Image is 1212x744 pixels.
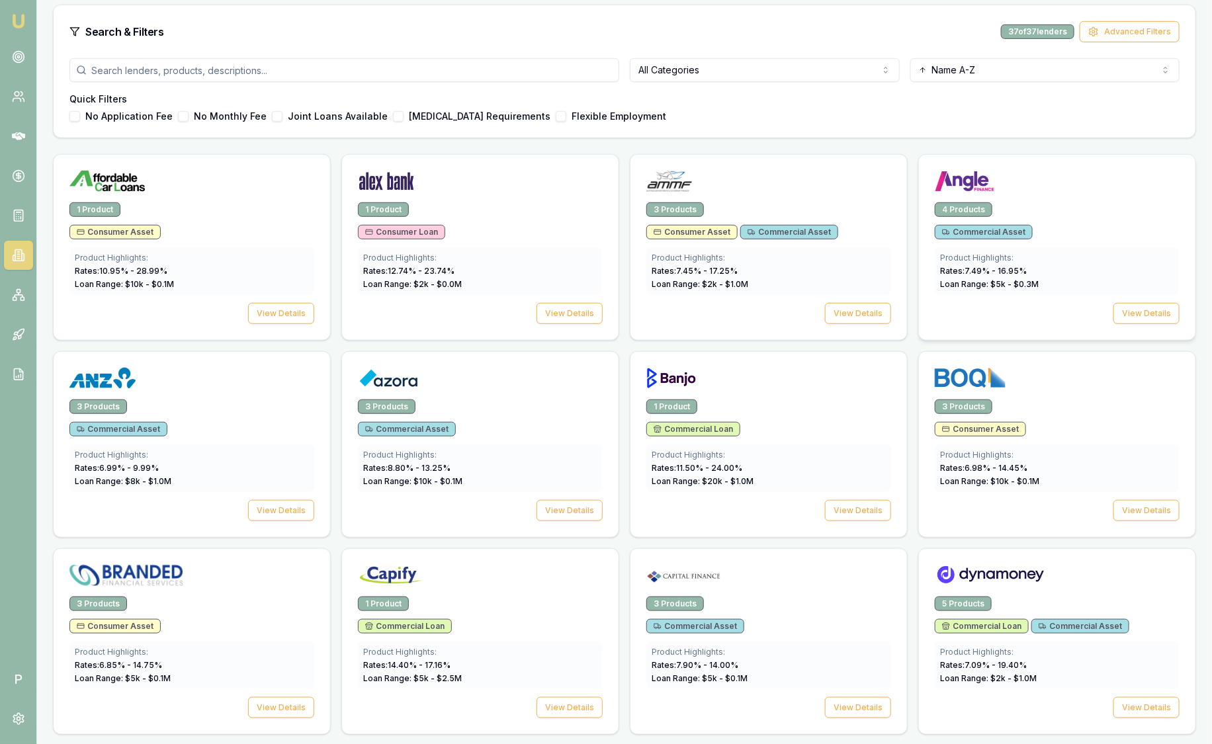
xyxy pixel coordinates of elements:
div: 3 Products [69,597,127,611]
span: Commercial Asset [1039,621,1122,632]
img: Angle Finance logo [935,171,995,192]
button: View Details [825,303,891,324]
button: View Details [248,303,314,324]
h3: Search & Filters [85,24,164,40]
div: Product Highlights: [652,647,886,657]
span: Consumer Asset [77,621,153,632]
span: Commercial Asset [654,621,737,632]
span: Loan Range: $ 5 k - $ 0.1 M [652,673,748,683]
span: Consumer Asset [77,227,153,237]
span: Rates: 11.50 % - 24.00 % [652,463,742,473]
span: Consumer Loan [365,227,438,237]
a: Angle Finance logo4 ProductsCommercial AssetProduct Highlights:Rates:7.49% - 16.95%Loan Range: $5... [918,154,1196,341]
input: Search lenders, products, descriptions... [69,58,619,82]
span: Consumer Asset [942,424,1019,434]
a: Alex Bank logo1 ProductConsumer LoanProduct Highlights:Rates:12.74% - 23.74%Loan Range: $2k - $0.... [341,154,619,341]
a: Capital Finance logo3 ProductsCommercial AssetProduct Highlights:Rates:7.90% - 14.00%Loan Range: ... [630,548,908,735]
span: Rates: 8.80 % - 13.25 % [363,463,451,473]
span: Loan Range: $ 5 k - $ 2.5 M [363,673,462,683]
a: Azora logo3 ProductsCommercial AssetProduct Highlights:Rates:8.80% - 13.25%Loan Range: $10k - $0.... [341,351,619,538]
span: Commercial Asset [365,424,449,434]
div: Product Highlights: [363,647,597,657]
div: 3 Products [646,202,704,217]
h4: Quick Filters [69,93,1180,106]
span: Rates: 6.98 % - 14.45 % [940,463,1027,473]
label: Joint Loans Available [288,112,388,121]
img: ANZ logo [69,368,136,389]
button: View Details [537,697,603,718]
button: View Details [248,500,314,521]
div: Product Highlights: [75,253,309,263]
span: Loan Range: $ 8 k - $ 1.0 M [75,476,171,486]
span: Rates: 7.90 % - 14.00 % [652,660,738,670]
button: View Details [537,500,603,521]
button: View Details [537,303,603,324]
div: 1 Product [358,597,409,611]
label: Flexible Employment [572,112,666,121]
img: AMMF logo [646,171,692,192]
div: Product Highlights: [940,647,1174,657]
span: Loan Range: $ 20 k - $ 1.0 M [652,476,754,486]
img: Affordable Car Loans logo [69,171,145,192]
div: Product Highlights: [652,253,886,263]
div: Product Highlights: [940,450,1174,460]
label: [MEDICAL_DATA] Requirements [409,112,550,121]
button: View Details [1113,500,1180,521]
a: Banjo logo1 ProductCommercial LoanProduct Highlights:Rates:11.50% - 24.00%Loan Range: $20k - $1.0... [630,351,908,538]
div: Product Highlights: [363,253,597,263]
div: 3 Products [935,399,992,414]
span: Commercial Loan [654,424,733,434]
span: Rates: 7.49 % - 16.95 % [940,266,1027,276]
span: Rates: 7.09 % - 19.40 % [940,660,1027,670]
span: Rates: 10.95 % - 28.99 % [75,266,167,276]
img: Banjo logo [646,368,697,389]
img: Dynamoney logo [935,565,1046,586]
img: Capify logo [358,565,424,586]
label: No Application Fee [85,112,173,121]
div: Product Highlights: [652,450,886,460]
div: Product Highlights: [75,647,309,657]
span: Consumer Asset [654,227,730,237]
span: Loan Range: $ 10 k - $ 0.1 M [940,476,1039,486]
div: 4 Products [935,202,992,217]
span: Commercial Loan [365,621,445,632]
span: Rates: 14.40 % - 17.16 % [363,660,451,670]
img: emu-icon-u.png [11,13,26,29]
a: AMMF logo3 ProductsConsumer AssetCommercial AssetProduct Highlights:Rates:7.45% - 17.25%Loan Rang... [630,154,908,341]
span: Commercial Asset [748,227,831,237]
div: 1 Product [358,202,409,217]
span: P [4,665,33,694]
div: 3 Products [358,399,415,414]
img: BOQ Finance logo [935,368,1006,389]
button: View Details [248,697,314,718]
a: Affordable Car Loans logo1 ProductConsumer AssetProduct Highlights:Rates:10.95% - 28.99%Loan Rang... [53,154,331,341]
a: Branded Financial Services logo3 ProductsConsumer AssetProduct Highlights:Rates:6.85% - 14.75%Loa... [53,548,331,735]
span: Rates: 6.85 % - 14.75 % [75,660,162,670]
button: View Details [825,697,891,718]
button: Advanced Filters [1080,21,1180,42]
span: Loan Range: $ 5 k - $ 0.3 M [940,279,1039,289]
button: View Details [1113,697,1180,718]
span: Commercial Asset [77,424,160,434]
label: No Monthly Fee [194,112,267,121]
div: Product Highlights: [75,450,309,460]
span: Loan Range: $ 2 k - $ 1.0 M [652,279,748,289]
div: 3 Products [646,597,704,611]
div: 37 of 37 lenders [1001,24,1074,39]
span: Rates: 6.99 % - 9.99 % [75,463,159,473]
button: View Details [1113,303,1180,324]
span: Commercial Loan [942,621,1021,632]
span: Loan Range: $ 2 k - $ 0.0 M [363,279,462,289]
div: 3 Products [69,399,127,414]
span: Rates: 7.45 % - 17.25 % [652,266,738,276]
div: 5 Products [935,597,992,611]
span: Loan Range: $ 5 k - $ 0.1 M [75,673,171,683]
button: View Details [825,500,891,521]
a: Capify logo1 ProductCommercial LoanProduct Highlights:Rates:14.40% - 17.16%Loan Range: $5k - $2.5... [341,548,619,735]
div: 1 Product [69,202,120,217]
span: Loan Range: $ 2 k - $ 1.0 M [940,673,1037,683]
a: BOQ Finance logo3 ProductsConsumer AssetProduct Highlights:Rates:6.98% - 14.45%Loan Range: $10k -... [918,351,1196,538]
span: Commercial Asset [942,227,1025,237]
span: Loan Range: $ 10 k - $ 0.1 M [363,476,462,486]
div: 1 Product [646,399,697,414]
